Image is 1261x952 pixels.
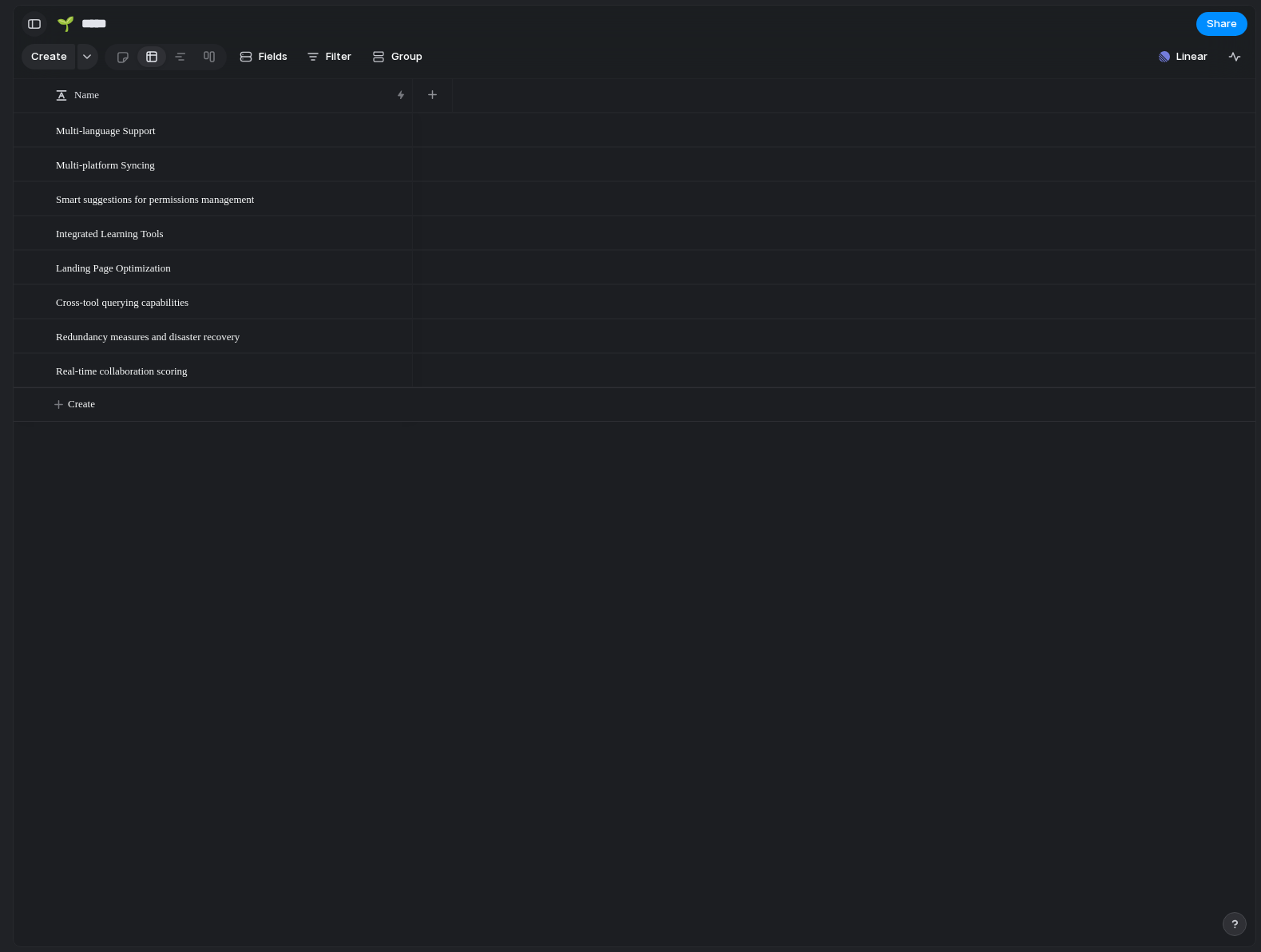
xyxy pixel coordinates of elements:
div: 🌱 [57,13,74,34]
span: Filter [326,49,351,65]
span: Share [1207,16,1237,32]
button: 🌱 [53,11,78,37]
span: Group [391,49,422,65]
span: Integrated Learning Tools [56,224,164,242]
span: Redundancy measures and disaster recovery [56,327,240,345]
button: Share [1196,12,1247,36]
span: Create [68,396,95,412]
span: Create [31,49,67,65]
span: Smart suggestions for permissions management [56,189,254,208]
span: Name [74,87,99,103]
button: Filter [300,44,358,69]
span: Real-time collaboration scoring [56,361,188,379]
button: Create [22,44,75,69]
button: Fields [233,44,294,69]
button: Linear [1152,45,1214,69]
span: Multi-platform Syncing [56,155,155,173]
button: Group [364,44,430,69]
span: Linear [1176,49,1207,65]
span: Multi-language Support [56,121,156,139]
span: Landing Page Optimization [56,258,171,276]
span: Fields [259,49,287,65]
span: Cross-tool querying capabilities [56,292,188,311]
